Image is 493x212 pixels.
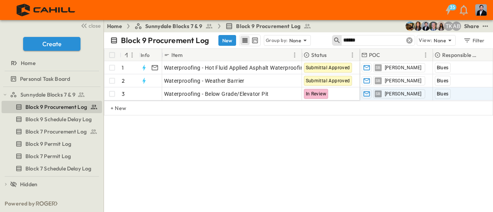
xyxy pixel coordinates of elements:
span: In Review [306,91,327,97]
p: POC [369,51,381,59]
button: New [218,35,236,46]
span: Hidden [20,180,37,188]
span: close [89,22,101,30]
span: Block 7 Permit Log [25,152,71,160]
button: Menu [290,50,299,60]
img: Kim Bowen (kbowen@cahill-sf.com) [413,22,423,31]
span: Block 7 Schedule Delay Log [25,165,91,172]
div: Block 9 Permit Logtest [2,138,102,150]
div: Sunnydale Blocks 7 & 9test [2,88,102,101]
span: Waterproofing - Below Grade/Elevator Pit [164,90,269,98]
p: None [289,37,302,44]
p: + New [111,104,115,112]
img: Profile Picture [475,4,487,16]
span: Blues [437,78,449,83]
div: Block 7 Permit Logtest [2,150,102,162]
button: test [481,22,490,31]
button: close [77,20,102,31]
p: Item [171,51,183,59]
nav: breadcrumbs [107,22,316,30]
img: Rachel Villicana (rvillicana@cahill-sf.com) [406,22,415,31]
div: Block 7 Procurement Logtest [2,125,102,138]
img: Jared Salin (jsalin@cahill-sf.com) [429,22,438,31]
button: Sort [123,51,131,59]
p: Status [311,51,327,59]
span: SB [376,67,381,68]
span: Blues [437,91,449,97]
a: Home [107,22,122,30]
span: Block 9 Permit Log [25,140,71,148]
a: Block 9 Permit Log [2,139,101,149]
a: Sunnydale Blocks 7 & 9 [10,89,101,100]
button: Sort [482,51,490,59]
span: Waterproofing - Hot Fluid Applied Asphalt Waterproofing at Podium slab [164,64,346,72]
div: Teddy Khuong (tkhuong@guzmangc.com) [444,22,453,31]
button: 35 [441,3,456,17]
button: Sort [328,51,337,59]
p: Block 9 Procurement Log [121,35,209,46]
img: Raven Libunao (rlibunao@cahill-sf.com) [436,22,446,31]
span: Submittal Approved [306,65,350,70]
p: Responsible Contractor [442,51,480,59]
span: [PERSON_NAME] [385,78,422,84]
div: Info [139,49,162,61]
div: Personal Task Boardtest [2,73,102,85]
p: Group by: [266,37,288,44]
span: Block 9 Schedule Delay Log [25,115,92,123]
div: # [120,49,139,61]
span: Block 9 Procurement Log [25,103,87,111]
span: [PERSON_NAME] [385,91,422,97]
a: Block 7 Procurement Log [2,126,101,137]
span: Sunnydale Blocks 7 & 9 [145,22,203,30]
p: None [434,37,446,44]
button: Create [23,37,80,51]
p: 3 [122,90,125,98]
button: row view [240,36,250,45]
button: Menu [348,50,357,60]
button: kanban view [250,36,260,45]
span: [PERSON_NAME] [385,65,422,71]
a: Personal Task Board [2,73,101,84]
span: Blues [437,65,449,70]
img: 4f72bfc4efa7236828875bac24094a5ddb05241e32d018417354e964050affa1.png [9,2,84,18]
div: Block 9 Schedule Delay Logtest [2,113,102,125]
div: Share [464,22,479,30]
span: Submittal Approved [306,78,350,83]
span: Block 7 Procurement Log [25,128,87,135]
p: 1 [122,64,124,72]
a: Sunnydale Blocks 7 & 9 [134,22,213,30]
span: Block 9 Procurement Log [236,22,300,30]
span: Home [21,59,35,67]
button: Menu [421,50,430,60]
a: Block 9 Schedule Delay Log [2,114,101,125]
a: Block 7 Schedule Delay Log [2,163,101,174]
div: table view [239,35,261,46]
a: Block 9 Procurement Log [2,102,101,112]
div: Block 7 Schedule Delay Logtest [2,162,102,175]
p: 2 [122,77,125,85]
a: Home [2,58,101,68]
button: Sort [184,51,193,59]
button: Menu [127,50,137,60]
p: View: [419,36,432,45]
span: Waterproofing - Weather Barrier [164,77,245,85]
h6: 35 [450,4,455,10]
span: Sunnydale Blocks 7 & 9 [20,91,75,98]
div: Info [141,44,150,66]
div: Andrew Barreto (abarreto@guzmangc.com) [452,22,461,31]
img: Mike Daly (mdaly@cahill-sf.com) [421,22,430,31]
div: Filter [463,36,485,45]
div: Block 9 Procurement Logtest [2,101,102,113]
button: Filter [460,35,487,46]
span: Personal Task Board [20,75,70,83]
button: Sort [382,51,391,59]
a: Block 9 Procurement Log [225,22,311,30]
a: Block 7 Permit Log [2,151,101,162]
